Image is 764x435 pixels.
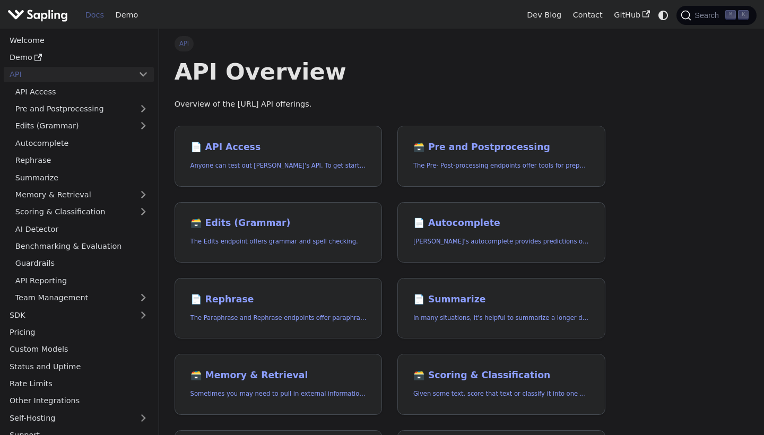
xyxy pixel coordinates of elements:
a: 🗃️ Scoring & ClassificationGiven some text, score that text or classify it into one of a set of p... [397,354,605,415]
a: Status and Uptime [4,359,154,374]
span: Search [691,11,725,20]
a: 📄️ RephraseThe Paraphrase and Rephrase endpoints offer paraphrasing for particular styles. [175,278,383,339]
span: API [175,36,194,51]
h2: API Access [190,142,367,153]
a: Sapling.ai [7,7,72,23]
p: Anyone can test out Sapling's API. To get started with the API, simply: [190,161,367,171]
a: 📄️ SummarizeIn many situations, it's helpful to summarize a longer document into a shorter, more ... [397,278,605,339]
a: Welcome [4,32,154,48]
p: Sometimes you may need to pull in external information that doesn't fit in the context size of an... [190,389,367,399]
p: The Paraphrase and Rephrase endpoints offer paraphrasing for particular styles. [190,313,367,323]
a: API Reporting [10,273,154,288]
a: Team Management [10,290,154,306]
kbd: ⌘ [725,10,736,20]
a: Summarize [10,170,154,185]
a: API [4,67,133,82]
h2: Edits (Grammar) [190,217,367,229]
button: Search (Command+K) [676,6,756,25]
p: The Pre- Post-processing endpoints offer tools for preparing your text data for ingestation as we... [413,161,589,171]
a: Contact [567,7,609,23]
h2: Pre and Postprocessing [413,142,589,153]
a: Edits (Grammar) [10,118,154,134]
a: Self-Hosting [4,410,154,425]
a: 🗃️ Memory & RetrievalSometimes you may need to pull in external information that doesn't fit in t... [175,354,383,415]
a: Benchmarking & Evaluation [10,239,154,254]
a: Rephrase [10,153,154,168]
a: 🗃️ Pre and PostprocessingThe Pre- Post-processing endpoints offer tools for preparing your text d... [397,126,605,187]
a: Demo [4,50,154,65]
h2: Rephrase [190,294,367,306]
a: Scoring & Classification [10,204,154,220]
a: 📄️ API AccessAnyone can test out [PERSON_NAME]'s API. To get started with the API, simply: [175,126,383,187]
a: Other Integrations [4,393,154,408]
h2: Autocomplete [413,217,589,229]
a: Dev Blog [521,7,567,23]
a: Demo [110,7,144,23]
p: Given some text, score that text or classify it into one of a set of pre-specified categories. [413,389,589,399]
p: In many situations, it's helpful to summarize a longer document into a shorter, more easily diges... [413,313,589,323]
a: 📄️ Autocomplete[PERSON_NAME]'s autocomplete provides predictions of the next few characters or words [397,202,605,263]
h2: Summarize [413,294,589,306]
a: API Access [10,84,154,99]
a: Docs [80,7,110,23]
a: Guardrails [10,256,154,271]
a: GitHub [608,7,655,23]
a: AI Detector [10,221,154,237]
h2: Memory & Retrieval [190,370,367,381]
a: Rate Limits [4,376,154,391]
p: Overview of the [URL] API offerings. [175,98,605,111]
a: 🗃️ Edits (Grammar)The Edits endpoint offers grammar and spell checking. [175,202,383,263]
a: Autocomplete [10,135,154,151]
button: Collapse sidebar category 'API' [133,67,154,82]
img: Sapling.ai [7,7,68,23]
a: Custom Models [4,342,154,357]
a: Pricing [4,325,154,340]
p: Sapling's autocomplete provides predictions of the next few characters or words [413,237,589,247]
a: Pre and Postprocessing [10,101,154,117]
h2: Scoring & Classification [413,370,589,381]
kbd: K [738,10,749,20]
button: Expand sidebar category 'SDK' [133,307,154,323]
h1: API Overview [175,57,605,86]
p: The Edits endpoint offers grammar and spell checking. [190,237,367,247]
a: SDK [4,307,133,323]
button: Switch between dark and light mode (currently system mode) [656,7,671,23]
a: Memory & Retrieval [10,187,154,203]
nav: Breadcrumbs [175,36,605,51]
